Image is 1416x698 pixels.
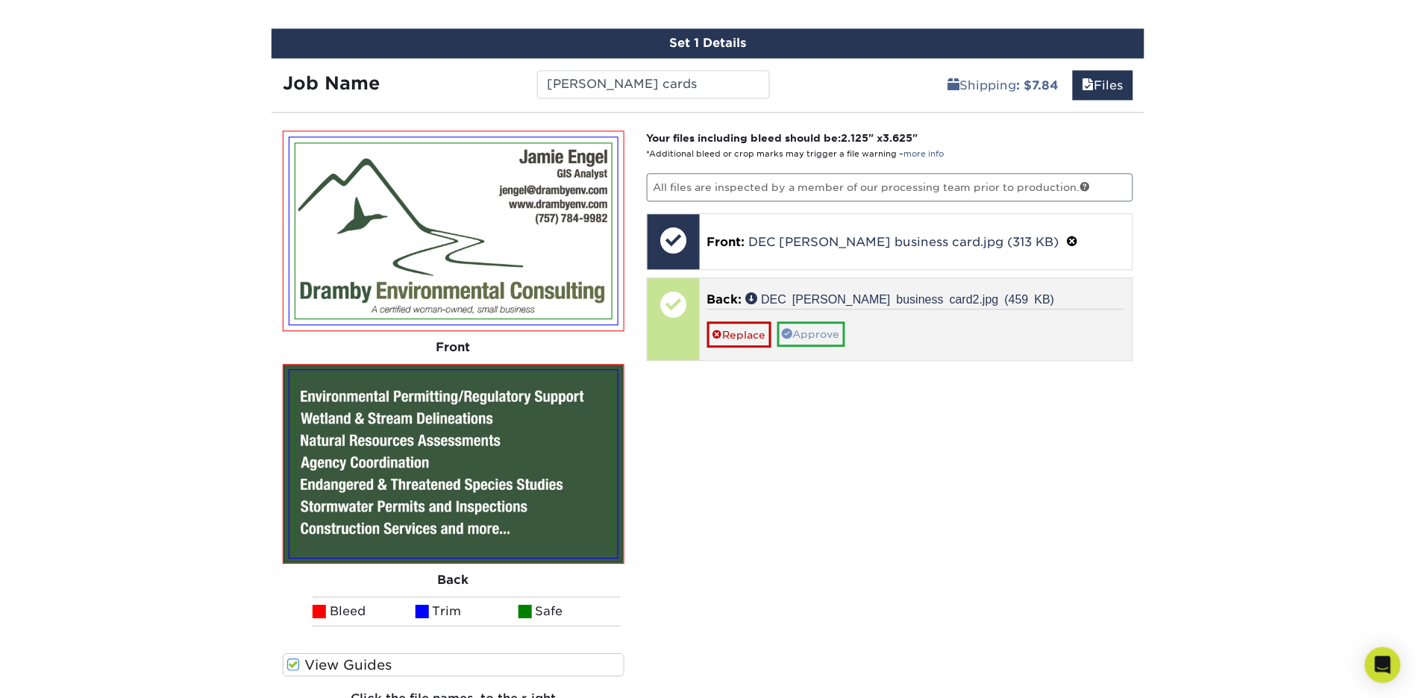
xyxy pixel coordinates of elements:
span: 3.625 [883,132,913,144]
small: *Additional bleed or crop marks may trigger a file warning – [647,149,944,159]
a: Shipping: $7.84 [939,70,1069,100]
a: Approve [777,321,845,347]
label: View Guides [283,653,624,676]
span: shipping [948,78,960,92]
span: Back: [707,292,742,306]
span: files [1083,78,1094,92]
a: DEC [PERSON_NAME] business card.jpg (313 KB) [749,235,1059,249]
div: Set 1 Details [272,28,1144,58]
a: Replace [707,321,771,348]
span: Front: [707,235,745,249]
a: Files [1073,70,1133,100]
div: Back [283,564,624,597]
strong: Your files including bleed should be: " x " [647,132,918,144]
b: : $7.84 [1017,78,1059,92]
span: 2.125 [842,132,869,144]
li: Trim [416,597,519,626]
li: Bleed [313,597,416,626]
input: Enter a job name [537,70,769,98]
a: more info [904,149,944,159]
li: Safe [519,597,621,626]
strong: Job Name [283,72,380,94]
div: Open Intercom Messenger [1365,647,1401,683]
p: All files are inspected by a member of our processing team prior to production. [647,173,1134,201]
a: DEC [PERSON_NAME] business card2.jpg (459 KB) [746,292,1055,304]
iframe: Google Customer Reviews [4,653,127,693]
div: Front [283,331,624,364]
